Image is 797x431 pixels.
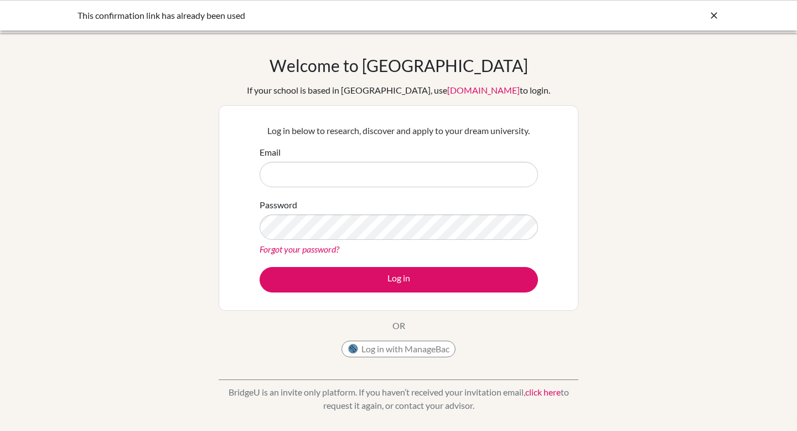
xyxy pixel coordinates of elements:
[219,386,578,412] p: BridgeU is an invite only platform. If you haven’t received your invitation email, to request it ...
[260,124,538,137] p: Log in below to research, discover and apply to your dream university.
[260,244,339,254] a: Forgot your password?
[270,55,528,75] h1: Welcome to [GEOGRAPHIC_DATA]
[77,9,553,22] div: This confirmation link has already been used
[392,319,405,332] p: OR
[260,267,538,293] button: Log in
[525,387,561,397] a: click here
[447,85,520,95] a: [DOMAIN_NAME]
[341,341,456,357] button: Log in with ManageBac
[260,198,297,212] label: Password
[247,84,550,97] div: If your school is based in [GEOGRAPHIC_DATA], use to login.
[260,146,281,159] label: Email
